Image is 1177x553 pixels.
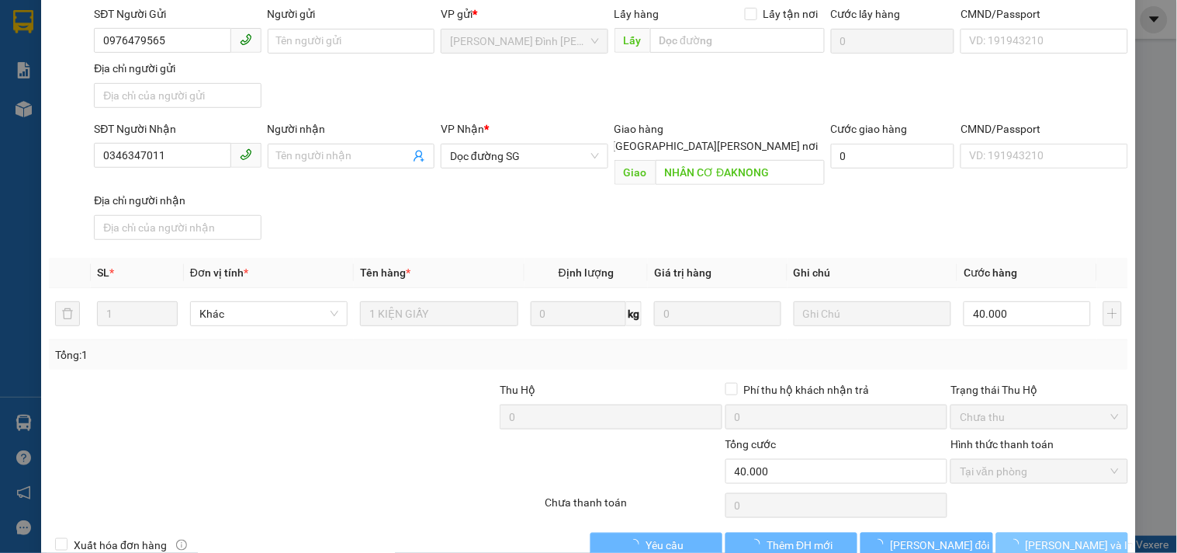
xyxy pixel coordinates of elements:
input: VD: Bàn, Ghế [360,301,518,326]
span: VP Nhận [441,123,484,135]
span: Chưa thu [960,405,1118,429]
label: Hình thức thanh toán [950,438,1054,450]
span: Khác [199,302,338,325]
span: phone [240,33,252,46]
div: CMND/Passport [961,120,1127,137]
div: SĐT Người Nhận [94,120,261,137]
div: Địa chỉ người nhận [94,192,261,209]
input: 0 [654,301,781,326]
input: Cước giao hàng [831,144,955,169]
span: loading [873,539,890,550]
div: Trạng thái Thu Hộ [950,381,1127,398]
label: Cước giao hàng [831,123,908,135]
input: Dọc đường [656,160,825,185]
div: CMND/Passport [961,5,1127,23]
div: Người gửi [268,5,434,23]
button: plus [1103,301,1122,326]
th: Ghi chú [788,258,957,288]
span: Giá trị hàng [654,266,711,279]
span: Đơn vị tính [190,266,248,279]
input: Địa chỉ của người nhận [94,215,261,240]
span: loading [1009,539,1026,550]
span: loading [749,539,767,550]
span: phone [240,148,252,161]
span: Định lượng [559,266,614,279]
span: Dọc đường SG [450,144,598,168]
input: Ghi Chú [794,301,951,326]
button: delete [55,301,80,326]
input: Dọc đường [650,28,825,53]
span: Lấy hàng [614,8,659,20]
div: VP gửi [441,5,608,23]
span: info-circle [176,540,187,551]
span: Thu Hộ [500,384,535,396]
span: Giao hàng [614,123,664,135]
span: Tên hàng [360,266,410,279]
div: Tổng: 1 [55,346,455,363]
span: Cước hàng [964,266,1017,279]
div: SĐT Người Gửi [94,5,261,23]
span: Lấy [614,28,650,53]
span: SL [97,266,109,279]
div: Chưa thanh toán [543,494,723,521]
span: loading [628,539,646,550]
span: [GEOGRAPHIC_DATA][PERSON_NAME] nơi [607,137,825,155]
span: Tại văn phòng [960,460,1118,483]
label: Cước lấy hàng [831,8,901,20]
span: Phan Đình Phùng [450,30,598,53]
div: Người nhận [268,120,434,137]
span: user-add [413,150,425,162]
span: Lấy tận nơi [757,5,825,23]
span: Tổng cước [725,438,777,450]
div: Địa chỉ người gửi [94,60,261,77]
input: Cước lấy hàng [831,29,955,54]
span: Phí thu hộ khách nhận trả [738,381,876,398]
input: Địa chỉ của người gửi [94,83,261,108]
span: Giao [614,160,656,185]
span: kg [626,301,642,326]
